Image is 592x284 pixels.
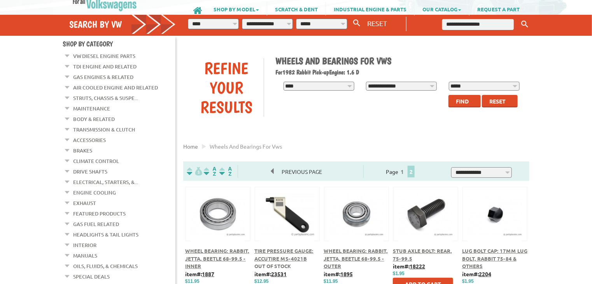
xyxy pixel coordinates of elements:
a: INDUSTRIAL ENGINE & PARTS [326,2,414,16]
a: SHOP BY MODEL [206,2,267,16]
a: Wheel Bearing: Rabbit, Jetta, Beetle 68-99.5 - Inner [185,247,249,269]
a: Wheel Bearing: Rabbit, Jetta, Beetle 68-99.5 - Outer [324,247,388,269]
span: RESET [367,19,387,27]
span: $1.95 [462,279,474,284]
a: Oils, Fluids, & Chemicals [73,261,138,271]
a: TDI Engine and Related [73,61,137,72]
a: Accessories [73,135,106,145]
a: Struts, Chassis & Suspe... [73,93,138,103]
a: Gas Fuel Related [73,219,119,229]
span: Reset [489,98,506,105]
h1: Wheels and Bearings for VWs [276,55,524,67]
h2: 1982 Rabbit Pick-up [276,68,524,76]
span: Engine: 1.6 D [329,68,359,76]
a: Gas Engines & Related [73,72,133,82]
a: Body & Related [73,114,115,124]
a: 1 [399,168,406,175]
a: Drive Shafts [73,167,107,177]
div: Page [363,165,438,178]
a: Interior [73,240,96,250]
b: item#: [324,270,353,277]
a: Transmission & Clutch [73,124,135,135]
span: $11.95 [185,279,200,284]
button: Reset [482,95,518,107]
a: Engine Cooling [73,188,116,198]
a: Previous Page [271,168,330,175]
a: Tire Pressure Gauge: Accutire MS-4021B [254,247,314,262]
span: $11.95 [324,279,338,284]
a: Special Deals [73,272,110,282]
a: Brakes [73,146,92,156]
a: Maintenance [73,103,110,114]
b: item#: [185,270,214,277]
button: Search By VW... [350,18,364,29]
b: item#: [393,263,425,270]
button: Keyword Search [519,18,531,31]
div: Refine Your Results [189,58,264,117]
a: Manuals [73,251,97,261]
img: filterpricelow.svg [187,167,202,176]
u: 18222 [410,263,425,270]
span: Out of stock [254,263,291,269]
button: Find [448,95,481,107]
a: OUR CATALOG [415,2,469,16]
a: Climate Control [73,156,119,166]
a: Headlights & Tail Lights [73,230,138,240]
a: REQUEST A PART [469,2,527,16]
img: Sort by Headline [202,167,218,176]
u: 1895 [340,270,353,277]
h4: Search by VW [69,19,176,30]
a: VW Diesel Engine Parts [73,51,135,61]
span: $1.95 [393,271,405,276]
a: Air Cooled Engine and Related [73,82,158,93]
span: For [276,68,283,76]
b: item#: [254,270,287,277]
button: RESET [364,18,390,29]
b: item#: [462,270,491,277]
h4: Shop By Category [63,40,175,48]
a: Lug Bolt Cap: 17mm Lug Bolt, Rabbit 75-84 & Others [462,247,527,269]
span: Find [456,98,469,105]
u: 1887 [202,270,214,277]
img: Sort by Sales Rank [218,167,233,176]
span: 2 [408,166,415,177]
span: Previous Page [274,166,330,177]
u: 23531 [271,270,287,277]
a: Stub Axle Bolt: Rear, 75-99.5 [393,247,452,262]
u: 2204 [479,270,491,277]
span: Wheels and bearings for vws [210,143,282,150]
a: Exhaust [73,198,96,208]
a: Featured Products [73,209,126,219]
a: SCRATCH & DENT [267,2,326,16]
a: Electrical, Starters, &... [73,177,138,187]
span: $12.95 [254,279,269,284]
a: Home [183,143,198,150]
